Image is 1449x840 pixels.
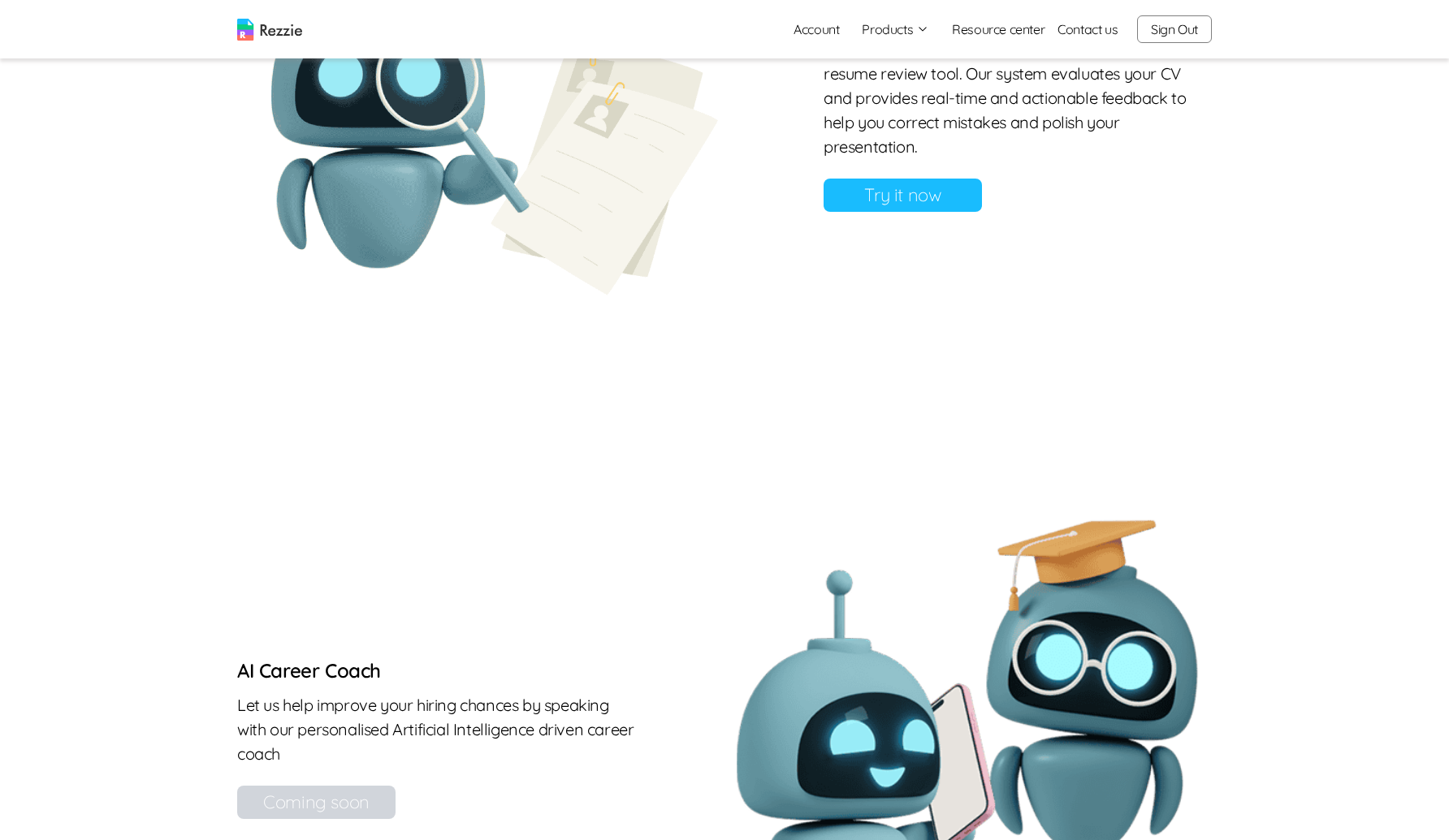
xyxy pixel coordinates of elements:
[824,37,1212,159] p: Elevate your professional profile with our AI-powered resume review tool. Our system evaluates yo...
[1058,19,1118,39] a: Contact us
[862,19,929,39] button: Products
[237,786,396,819] div: Coming soon
[237,693,637,766] p: Let us help improve your hiring chances by speaking with our personalised Artificial Intelligence...
[237,657,637,683] h6: AI Career Coach
[781,13,852,45] a: Account
[824,179,982,212] a: Try it now
[237,19,302,41] img: logo
[1137,15,1212,43] button: Sign Out
[952,19,1045,39] a: Resource center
